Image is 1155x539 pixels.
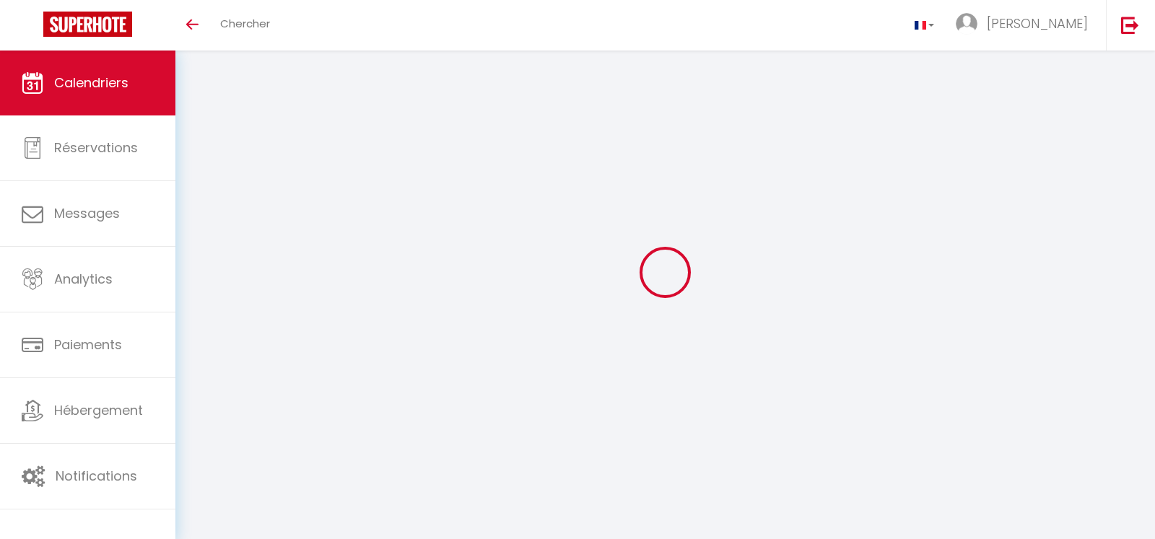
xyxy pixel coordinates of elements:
img: logout [1121,16,1139,34]
span: Paiements [54,336,122,354]
span: [PERSON_NAME] [987,14,1088,32]
span: Chercher [220,16,270,31]
span: Réservations [54,139,138,157]
span: Messages [54,204,120,222]
span: Hébergement [54,401,143,419]
span: Calendriers [54,74,128,92]
span: Analytics [54,270,113,288]
span: Notifications [56,467,137,485]
img: Super Booking [43,12,132,37]
img: ... [956,13,977,35]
